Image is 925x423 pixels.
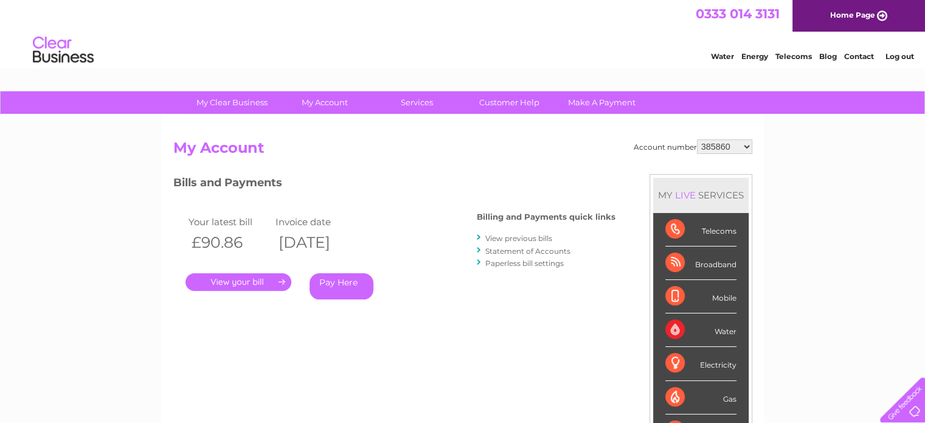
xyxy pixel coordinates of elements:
a: Pay Here [310,273,373,299]
a: My Account [274,91,375,114]
a: Telecoms [775,52,812,61]
a: My Clear Business [182,91,282,114]
h2: My Account [173,139,752,163]
a: Blog [819,52,837,61]
div: MY SERVICES [653,178,749,212]
a: 0333 014 3131 [696,6,780,21]
a: Contact [844,52,874,61]
h4: Billing and Payments quick links [477,212,615,222]
div: Telecoms [665,213,736,246]
div: Gas [665,381,736,414]
a: . [185,273,291,291]
a: Water [711,52,734,61]
div: LIVE [673,189,698,201]
a: Services [367,91,467,114]
td: Your latest bill [185,214,273,230]
a: Paperless bill settings [485,259,564,268]
div: Water [665,313,736,347]
a: View previous bills [485,234,552,243]
div: Broadband [665,246,736,280]
a: Energy [741,52,768,61]
a: Log out [885,52,913,61]
div: Electricity [665,347,736,380]
div: Mobile [665,280,736,313]
a: Make A Payment [552,91,652,114]
th: £90.86 [185,230,273,255]
a: Customer Help [459,91,560,114]
th: [DATE] [272,230,360,255]
td: Invoice date [272,214,360,230]
h3: Bills and Payments [173,174,615,195]
a: Statement of Accounts [485,246,570,256]
div: Account number [634,139,752,154]
div: Clear Business is a trading name of Verastar Limited (registered in [GEOGRAPHIC_DATA] No. 3667643... [176,7,750,59]
img: logo.png [32,32,94,69]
